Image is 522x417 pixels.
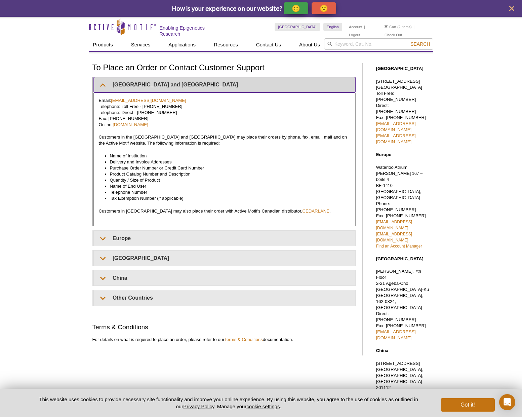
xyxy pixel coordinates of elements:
button: Search [408,41,432,47]
strong: China [376,348,389,353]
a: Terms & Conditions [224,337,263,342]
a: Contact Us [252,38,285,51]
a: Applications [164,38,200,51]
a: [DOMAIN_NAME] [113,122,148,127]
a: Cart [385,25,396,29]
a: Services [127,38,155,51]
strong: Europe [376,152,391,157]
a: Resources [210,38,242,51]
button: Got it! [441,398,494,412]
a: [EMAIL_ADDRESS][DOMAIN_NAME] [376,232,412,242]
li: Tax Exemption Number (if applicable) [110,195,344,201]
a: Products [89,38,117,51]
p: Email: Telephone: Toll Free - [PHONE_NUMBER] Telephone: Direct - [PHONE_NUMBER] Fax: [PHONE_NUMBE... [99,98,350,128]
a: [GEOGRAPHIC_DATA] [275,23,320,31]
li: Telephone Number [110,189,344,195]
a: [EMAIL_ADDRESS][DOMAIN_NAME] [376,329,416,340]
p: This website uses cookies to provide necessary site functionality and improve your online experie... [28,396,430,410]
li: Name of Institution [110,153,344,159]
p: 🙁 [320,4,328,12]
summary: Europe [94,231,355,246]
li: Product Catalog Number and Description [110,171,344,177]
span: [PERSON_NAME] 167 – boîte 4 BE-1410 [GEOGRAPHIC_DATA], [GEOGRAPHIC_DATA] [376,171,423,200]
li: (2 items) [385,23,412,31]
button: close [508,4,516,13]
p: Customers in the [GEOGRAPHIC_DATA] and [GEOGRAPHIC_DATA] may place their orders by phone, fax, em... [99,134,350,146]
summary: [GEOGRAPHIC_DATA] [94,251,355,266]
a: About Us [295,38,324,51]
a: CEDARLANE [302,208,329,214]
button: cookie settings [246,404,280,409]
li: | [364,23,365,31]
li: Quantity / Size of Product [110,177,344,183]
summary: China [94,270,355,286]
div: Open Intercom Messenger [499,394,515,410]
p: [STREET_ADDRESS] [GEOGRAPHIC_DATA] Toll Free: [PHONE_NUMBER] Direct: [PHONE_NUMBER] Fax: [PHONE_N... [376,78,430,145]
a: Account [349,25,362,29]
a: Check Out [385,33,402,37]
p: [PERSON_NAME], 7th Floor 2-21 Ageba-Cho, [GEOGRAPHIC_DATA]-Ku [GEOGRAPHIC_DATA], 162-0824, [GEOGR... [376,268,430,341]
strong: [GEOGRAPHIC_DATA] [376,256,424,261]
p: Customers in [GEOGRAPHIC_DATA] may also place their order with Active Motif's Canadian distributo... [99,208,350,214]
span: Search [410,41,430,47]
summary: Other Countries [94,290,355,305]
a: Logout [349,33,360,37]
li: Name of End User [110,183,344,189]
li: Delivery and Invoice Addresses [110,159,344,165]
p: Waterloo Atrium Phone: [PHONE_NUMBER] Fax: [PHONE_NUMBER] [376,164,430,249]
summary: [GEOGRAPHIC_DATA] and [GEOGRAPHIC_DATA] [94,77,355,92]
a: [EMAIL_ADDRESS][DOMAIN_NAME] [111,98,186,103]
li: Purchase Order Number or Credit Card Number [110,165,344,171]
img: Your Cart [385,25,388,28]
strong: [GEOGRAPHIC_DATA] [376,66,424,71]
a: English [323,23,342,31]
a: [EMAIL_ADDRESS][DOMAIN_NAME] [376,121,416,132]
input: Keyword, Cat. No. [324,38,433,50]
p: 🙂 [292,4,300,12]
h1: To Place an Order or Contact Customer Support [92,63,356,73]
p: For details on what is required to place an order, please refer to our documentation. [92,337,356,343]
a: [EMAIL_ADDRESS][DOMAIN_NAME] [376,220,412,230]
h2: Terms & Conditions [92,323,356,332]
h2: Enabling Epigenetics Research [160,25,226,37]
a: Privacy Policy [183,404,214,409]
a: [EMAIL_ADDRESS][DOMAIN_NAME] [376,133,416,144]
span: How is your experience on our website? [172,4,282,12]
a: Find an Account Manager [376,244,422,249]
li: | [413,23,414,31]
